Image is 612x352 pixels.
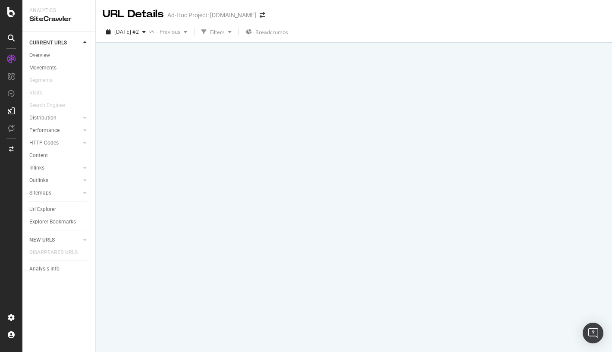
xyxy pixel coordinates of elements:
div: Visits [29,88,42,97]
span: Previous [156,28,180,35]
div: Search Engines [29,101,65,110]
span: 2025 Sep. 30th #2 [114,28,139,35]
div: Overview [29,51,50,60]
a: Url Explorer [29,205,89,214]
div: Analytics [29,7,88,14]
a: HTTP Codes [29,138,81,148]
button: [DATE] #2 [103,25,149,39]
button: Breadcrumbs [242,25,292,39]
a: Performance [29,126,81,135]
div: SiteCrawler [29,14,88,24]
div: URL Details [103,7,164,22]
div: Ad-Hoc Project: [DOMAIN_NAME] [167,11,256,19]
div: Analysis Info [29,264,60,273]
div: Inlinks [29,163,44,173]
a: CURRENT URLS [29,38,81,47]
div: Outlinks [29,176,48,185]
div: CURRENT URLS [29,38,67,47]
a: Sitemaps [29,189,81,198]
div: HTTP Codes [29,138,59,148]
span: Breadcrumbs [255,28,288,36]
div: DISAPPEARED URLS [29,248,78,257]
div: Performance [29,126,60,135]
a: Explorer Bookmarks [29,217,89,226]
div: Explorer Bookmarks [29,217,76,226]
a: Search Engines [29,101,74,110]
div: arrow-right-arrow-left [260,12,265,18]
a: NEW URLS [29,236,81,245]
a: Visits [29,88,51,97]
span: vs [149,28,156,35]
div: Distribution [29,113,56,123]
div: Filters [210,28,225,36]
a: Movements [29,63,89,72]
a: Inlinks [29,163,81,173]
div: Movements [29,63,56,72]
button: Filters [198,25,235,39]
div: Sitemaps [29,189,51,198]
a: Segments [29,76,61,85]
a: DISAPPEARED URLS [29,248,86,257]
button: Previous [156,25,191,39]
div: Content [29,151,48,160]
div: NEW URLS [29,236,55,245]
a: Outlinks [29,176,81,185]
div: Url Explorer [29,205,56,214]
div: Open Intercom Messenger [583,323,603,343]
a: Content [29,151,89,160]
a: Overview [29,51,89,60]
a: Distribution [29,113,81,123]
div: Segments [29,76,53,85]
a: Analysis Info [29,264,89,273]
